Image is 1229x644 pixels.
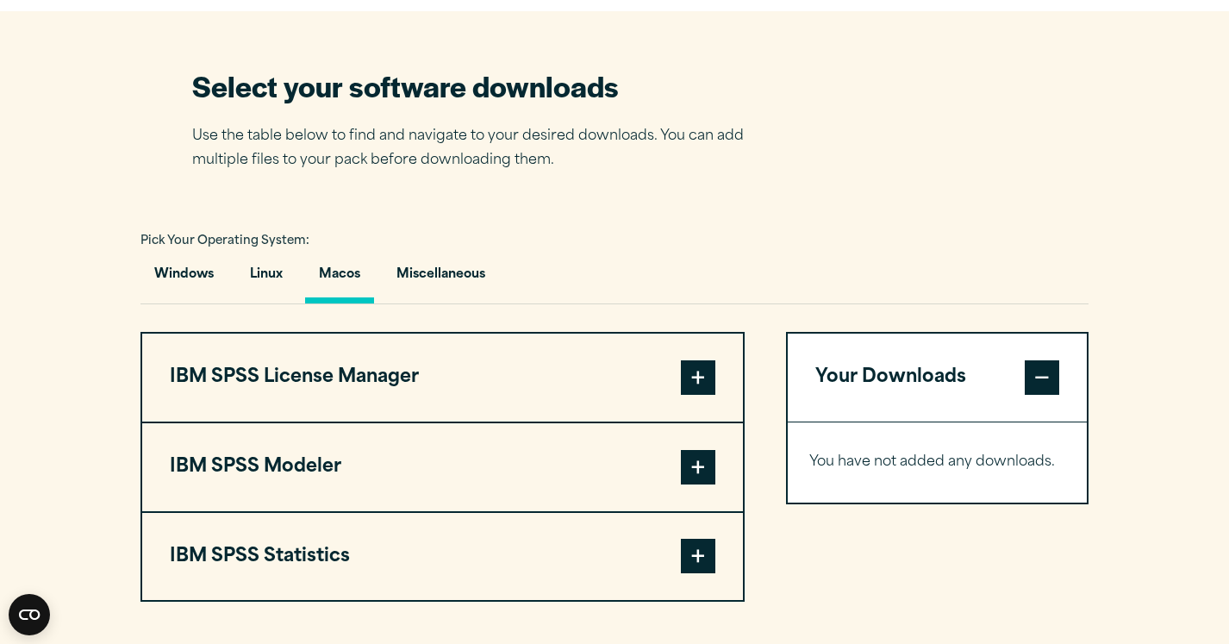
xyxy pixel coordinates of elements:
[142,334,743,422] button: IBM SPSS License Manager
[9,594,50,635] button: Open CMP widget
[142,423,743,511] button: IBM SPSS Modeler
[192,66,770,105] h2: Select your software downloads
[788,334,1087,422] button: Your Downloads
[305,254,374,303] button: Macos
[192,124,770,174] p: Use the table below to find and navigate to your desired downloads. You can add multiple files to...
[140,235,309,247] span: Pick Your Operating System:
[383,254,499,303] button: Miscellaneous
[236,254,296,303] button: Linux
[142,513,743,601] button: IBM SPSS Statistics
[788,422,1087,503] div: Your Downloads
[140,254,228,303] button: Windows
[809,450,1065,475] p: You have not added any downloads.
